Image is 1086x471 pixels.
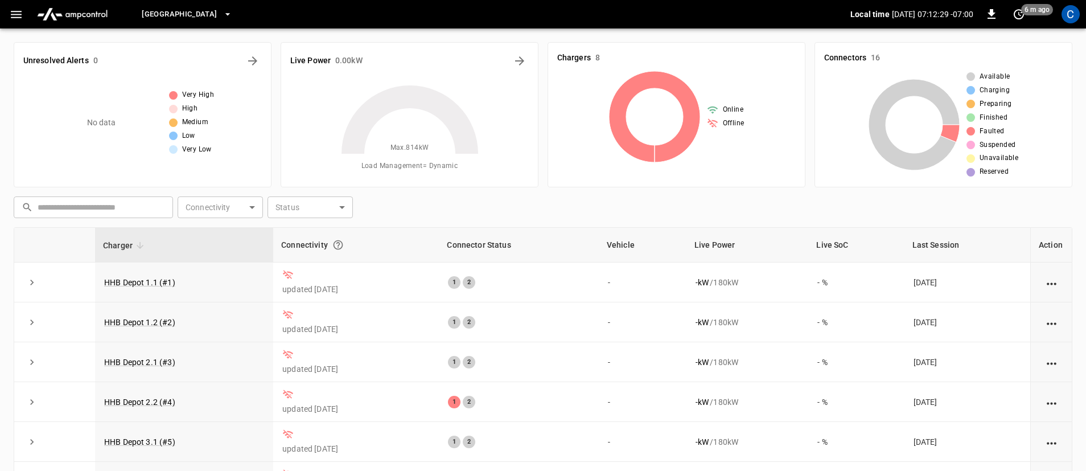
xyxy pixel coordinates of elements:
[361,161,458,172] span: Load Management = Dynamic
[904,342,1030,382] td: [DATE]
[23,433,40,450] button: expand row
[282,323,430,335] p: updated [DATE]
[448,396,460,408] div: 1
[182,130,195,142] span: Low
[463,396,475,408] div: 2
[696,436,709,448] p: - kW
[463,436,475,448] div: 2
[281,235,431,255] div: Connectivity
[980,153,1018,164] span: Unavailable
[23,354,40,371] button: expand row
[104,358,175,367] a: HHB Depot 2.1 (#3)
[599,422,686,462] td: -
[904,382,1030,422] td: [DATE]
[980,112,1007,124] span: Finished
[980,126,1005,137] span: Faulted
[328,235,348,255] button: Connection between the charger and our software.
[808,263,904,302] td: - %
[696,317,800,328] div: / 180 kW
[282,284,430,295] p: updated [DATE]
[244,52,262,70] button: All Alerts
[104,318,175,327] a: HHB Depot 1.2 (#2)
[23,314,40,331] button: expand row
[182,89,215,101] span: Very High
[599,342,686,382] td: -
[463,356,475,368] div: 2
[32,3,112,25] img: ampcontrol.io logo
[808,422,904,462] td: - %
[599,228,686,263] th: Vehicle
[808,342,904,382] td: - %
[904,302,1030,342] td: [DATE]
[980,99,1012,110] span: Preparing
[1010,5,1028,23] button: set refresh interval
[595,52,600,64] h6: 8
[182,144,212,155] span: Very Low
[696,277,800,288] div: / 180 kW
[696,357,709,368] p: - kW
[1044,436,1059,448] div: action cell options
[93,55,98,67] h6: 0
[1030,228,1072,263] th: Action
[1044,357,1059,368] div: action cell options
[696,396,800,408] div: / 180 kW
[511,52,529,70] button: Energy Overview
[104,398,175,407] a: HHB Depot 2.2 (#4)
[23,55,89,67] h6: Unresolved Alerts
[686,228,809,263] th: Live Power
[104,437,175,447] a: HHB Depot 3.1 (#5)
[448,316,460,329] div: 1
[282,443,430,454] p: updated [DATE]
[696,277,709,288] p: - kW
[390,142,429,154] span: Max. 814 kW
[282,403,430,415] p: updated [DATE]
[282,363,430,375] p: updated [DATE]
[557,52,591,64] h6: Chargers
[599,382,686,422] td: -
[871,52,880,64] h6: 16
[904,228,1030,263] th: Last Session
[1044,277,1059,288] div: action cell options
[1021,4,1053,15] span: 6 m ago
[892,9,973,20] p: [DATE] 07:12:29 -07:00
[448,436,460,448] div: 1
[904,422,1030,462] td: [DATE]
[335,55,363,67] h6: 0.00 kW
[980,85,1010,96] span: Charging
[696,317,709,328] p: - kW
[142,8,217,21] span: [GEOGRAPHIC_DATA]
[103,239,147,252] span: Charger
[87,117,116,129] p: No data
[808,228,904,263] th: Live SoC
[824,52,866,64] h6: Connectors
[1044,396,1059,408] div: action cell options
[980,140,1016,151] span: Suspended
[696,396,709,408] p: - kW
[599,263,686,302] td: -
[808,382,904,422] td: - %
[290,55,331,67] h6: Live Power
[808,302,904,342] td: - %
[182,117,208,128] span: Medium
[723,104,743,116] span: Online
[850,9,890,20] p: Local time
[980,166,1009,178] span: Reserved
[182,103,198,114] span: High
[104,278,175,287] a: HHB Depot 1.1 (#1)
[1044,317,1059,328] div: action cell options
[980,71,1010,83] span: Available
[1062,5,1080,23] div: profile-icon
[137,3,236,26] button: [GEOGRAPHIC_DATA]
[696,357,800,368] div: / 180 kW
[463,316,475,329] div: 2
[723,118,744,129] span: Offline
[696,436,800,448] div: / 180 kW
[463,276,475,289] div: 2
[439,228,599,263] th: Connector Status
[904,263,1030,302] td: [DATE]
[599,302,686,342] td: -
[23,394,40,411] button: expand row
[23,274,40,291] button: expand row
[448,276,460,289] div: 1
[448,356,460,368] div: 1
